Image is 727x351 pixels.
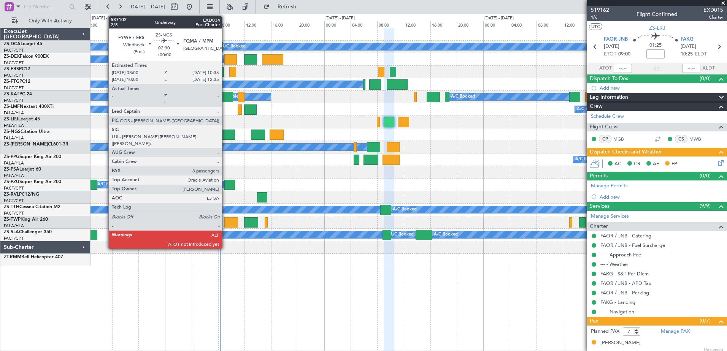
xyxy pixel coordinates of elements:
span: 01:25 [649,42,662,49]
span: Refresh [271,4,303,9]
a: --- - Navigation [600,308,634,315]
a: ZS-ERSPC12 [4,67,30,71]
div: Flight Confirmed [637,10,678,18]
div: A/C Booked [123,229,147,240]
a: FAKG - S&T Per Diem [600,270,649,277]
div: 08:00 [218,21,245,28]
span: ZS-TTH [4,205,19,209]
div: 20:00 [457,21,483,28]
a: Manage PAX [661,328,690,335]
a: Manage Services [591,213,629,220]
span: Only With Activity [20,18,80,24]
span: Pax [590,317,598,326]
div: Add new [600,85,723,91]
span: ZT-RMM [4,255,21,259]
span: [DATE] [604,43,619,51]
div: A/C Booked [577,104,601,115]
span: FAOR JNB [604,36,628,43]
div: A/C Booked [97,179,121,190]
span: (0/7) [700,317,711,325]
span: [DATE] - [DATE] [129,3,165,10]
button: UTC [589,23,602,30]
a: FAOR / JNB - Parking [600,289,649,296]
span: FP [671,160,677,168]
a: ZS-DEXFalcon 900EX [4,54,49,59]
div: A/C Booked [451,91,475,103]
span: ETOT [604,51,616,58]
span: Dispatch Checks and Weather [590,148,662,157]
a: ZS-SLAChallenger 350 [4,230,52,234]
div: A/C Unavailable [207,91,238,103]
span: ZS-PSA [4,167,19,172]
div: Add new [600,194,723,200]
button: Only With Activity [8,15,83,27]
div: 04:00 [351,21,377,28]
a: ZS-TWPKing Air 260 [4,217,48,222]
span: ZS-FTG [4,79,19,84]
span: [DATE] [681,43,696,51]
div: A/C Booked [390,229,414,240]
span: Dispatch To-Dos [590,74,628,83]
a: ZS-PZUSuper King Air 200 [4,180,61,184]
span: ZS-LMF [4,104,20,109]
span: ZS-KAT [4,92,19,96]
a: FACT/CPT [4,47,24,53]
div: 08:00 [377,21,404,28]
a: FACT/CPT [4,73,24,78]
a: FACT/CPT [4,60,24,66]
span: ZS-PZU [4,180,19,184]
div: CP [599,135,611,143]
a: ZS-PSALearjet 60 [4,167,41,172]
span: CR [634,160,640,168]
a: FAKG - Landing [600,299,635,305]
a: ZS-KATPC-24 [4,92,32,96]
a: ZS-PPGSuper King Air 200 [4,155,61,159]
span: (0/0) [700,74,711,82]
a: Schedule Crew [591,113,624,120]
a: FALA/HLA [4,123,24,128]
input: Trip Number [23,1,67,13]
a: FACT/CPT [4,185,24,191]
span: EXD015 [703,6,723,14]
a: MGB [613,136,630,142]
span: ZS-PPG [4,155,19,159]
div: A/C Booked [222,41,246,52]
span: 10:25 [681,51,693,58]
span: ATOT [599,65,612,72]
span: ALDT [702,65,715,72]
span: (9/9) [700,202,711,210]
span: FAKG [681,36,694,43]
div: 16:00 [112,21,139,28]
div: A/C Booked [575,154,599,165]
div: 16:00 [430,21,457,28]
a: ZS-FTGPC12 [4,79,30,84]
span: (0/0) [700,172,711,180]
a: FALA/HLA [4,223,24,229]
div: 20:00 [298,21,324,28]
span: Charter [590,222,608,231]
div: 16:00 [271,21,298,28]
span: ZS-LRJ [649,24,665,32]
div: A/C Booked [393,204,417,215]
div: [DATE] - [DATE] [325,15,355,22]
div: 20:00 [138,21,165,28]
span: ZS-[PERSON_NAME] [4,142,48,147]
span: Permits [590,172,608,180]
a: ZS-DCALearjet 45 [4,42,42,46]
a: --- - Weather [600,261,629,267]
a: FACT/CPT [4,85,24,91]
a: FALA/HLA [4,110,24,116]
div: 12:00 [563,21,589,28]
div: [DATE] - [DATE] [166,15,195,22]
span: Services [590,202,610,211]
a: FALA/HLA [4,135,24,141]
span: Crew [590,102,603,111]
div: 00:00 [324,21,351,28]
span: AC [614,160,621,168]
span: Flight Crew [590,123,618,131]
div: CS [675,135,687,143]
div: 00:00 [483,21,510,28]
div: 12:00 [244,21,271,28]
a: ZS-LMFNextant 400XTi [4,104,54,109]
a: Manage Permits [591,182,628,190]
